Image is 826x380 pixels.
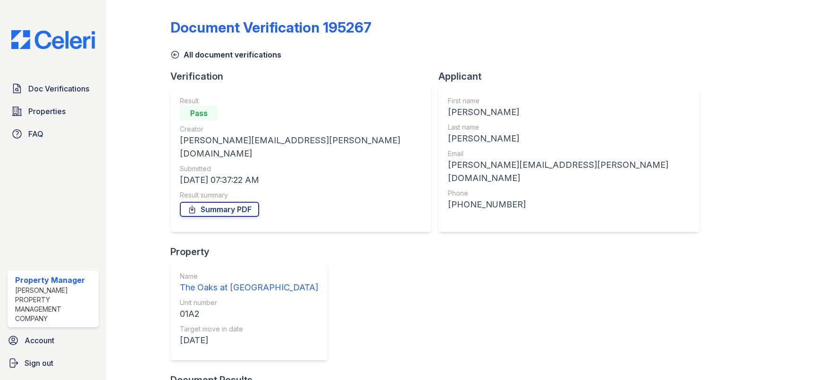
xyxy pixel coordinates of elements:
span: Doc Verifications [28,83,89,94]
div: [PERSON_NAME] [448,132,690,145]
span: Sign out [25,357,53,369]
div: Phone [448,189,690,198]
div: [PERSON_NAME][EMAIL_ADDRESS][PERSON_NAME][DOMAIN_NAME] [180,134,421,160]
div: Document Verification 195267 [170,19,371,36]
span: Properties [28,106,66,117]
div: Verification [170,70,438,83]
div: [DATE] [180,334,318,347]
div: Creator [180,124,421,134]
div: Email [448,149,690,158]
a: Properties [8,102,99,121]
a: Name The Oaks at [GEOGRAPHIC_DATA] [180,272,318,294]
div: Pass [180,106,218,121]
a: Account [4,331,102,350]
a: Summary PDF [180,202,259,217]
a: FAQ [8,124,99,143]
div: [PHONE_NUMBER] [448,198,690,211]
div: Target move in date [180,324,318,334]
span: FAQ [28,128,43,140]
div: Property Manager [15,274,95,286]
div: [PERSON_NAME][EMAIL_ADDRESS][PERSON_NAME][DOMAIN_NAME] [448,158,690,185]
div: Result summary [180,190,421,200]
a: All document verifications [170,49,281,60]
div: Applicant [438,70,707,83]
div: 01A2 [180,307,318,321]
div: Name [180,272,318,281]
div: Last name [448,123,690,132]
div: Result [180,96,421,106]
div: [PERSON_NAME] Property Management Company [15,286,95,323]
div: The Oaks at [GEOGRAPHIC_DATA] [180,281,318,294]
div: [PERSON_NAME] [448,106,690,119]
div: Property [170,245,335,258]
img: CE_Logo_Blue-a8612792a0a2168367f1c8372b55b34899dd931a85d93a1a3d3e32e68fde9ad4.png [4,30,102,49]
span: Account [25,335,54,346]
div: [DATE] 07:37:22 AM [180,173,421,187]
div: Submitted [180,164,421,173]
a: Sign out [4,354,102,372]
a: Doc Verifications [8,79,99,98]
div: First name [448,96,690,106]
div: Unit number [180,298,318,307]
